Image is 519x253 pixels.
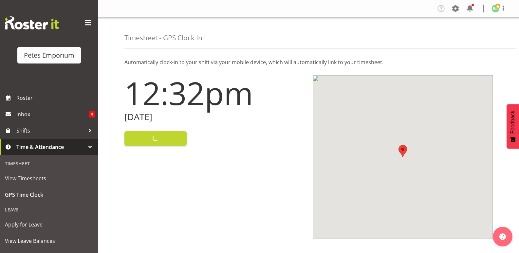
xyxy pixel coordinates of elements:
span: GPS Time Clock [5,190,93,200]
span: View Timesheets [5,173,93,183]
span: View Leave Balances [5,236,93,246]
span: Apply for Leave [5,220,93,229]
span: Inbox [16,109,89,119]
span: Feedback [510,111,516,134]
a: View Timesheets [2,170,97,187]
img: help-xxl-2.png [499,233,506,240]
img: ruth-robertson-taylor722.jpg [491,5,499,12]
span: 4 [89,111,95,117]
span: Time & Attendance [16,142,85,152]
img: Rosterit website logo [5,16,59,29]
a: Apply for Leave [2,216,97,233]
span: Shifts [16,126,85,136]
button: Feedback - Show survey [507,104,519,149]
a: View Leave Balances [2,233,97,249]
p: Automatically clock-in to your shift via your mobile device, which will automatically link to you... [124,58,493,66]
h2: [DATE] [124,112,305,122]
div: Timesheet [2,157,97,170]
a: GPS Time Clock [2,187,97,203]
h4: Timesheet - GPS Clock In [124,34,202,42]
span: Roster [16,93,95,103]
div: Leave [2,203,97,216]
div: Petes Emporium [24,50,74,60]
h1: 12:32pm [124,75,305,111]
